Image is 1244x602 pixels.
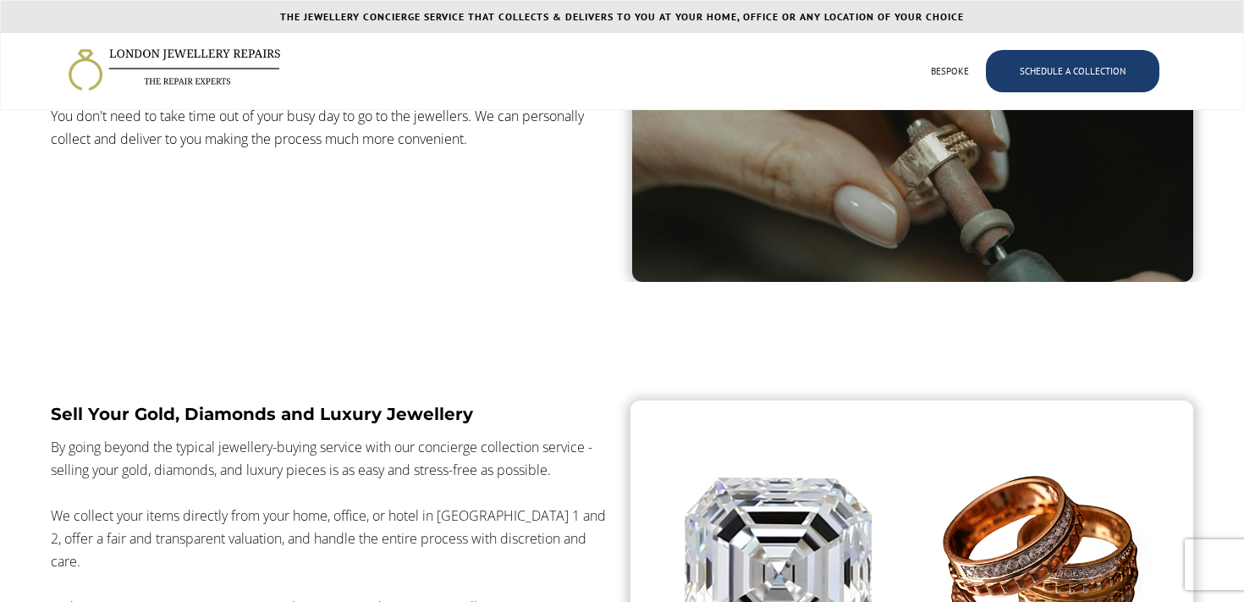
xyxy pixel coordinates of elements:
[914,42,986,100] a: BESPOKE
[1,9,1243,25] div: THE JEWELLERY CONCIERGE SERVICE THAT COLLECTS & DELIVERS TO YOU AT YOUR HOME, OFFICE OR ANY LOCAT...
[68,47,281,92] a: home
[986,50,1159,92] a: SCHEDULE A COLLECTION
[51,400,473,428] h2: Sell Your Gold, Diamonds and Luxury Jewellery
[51,105,612,151] p: You don't need to take time out of your busy day to go to the jewellers. We can personally collec...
